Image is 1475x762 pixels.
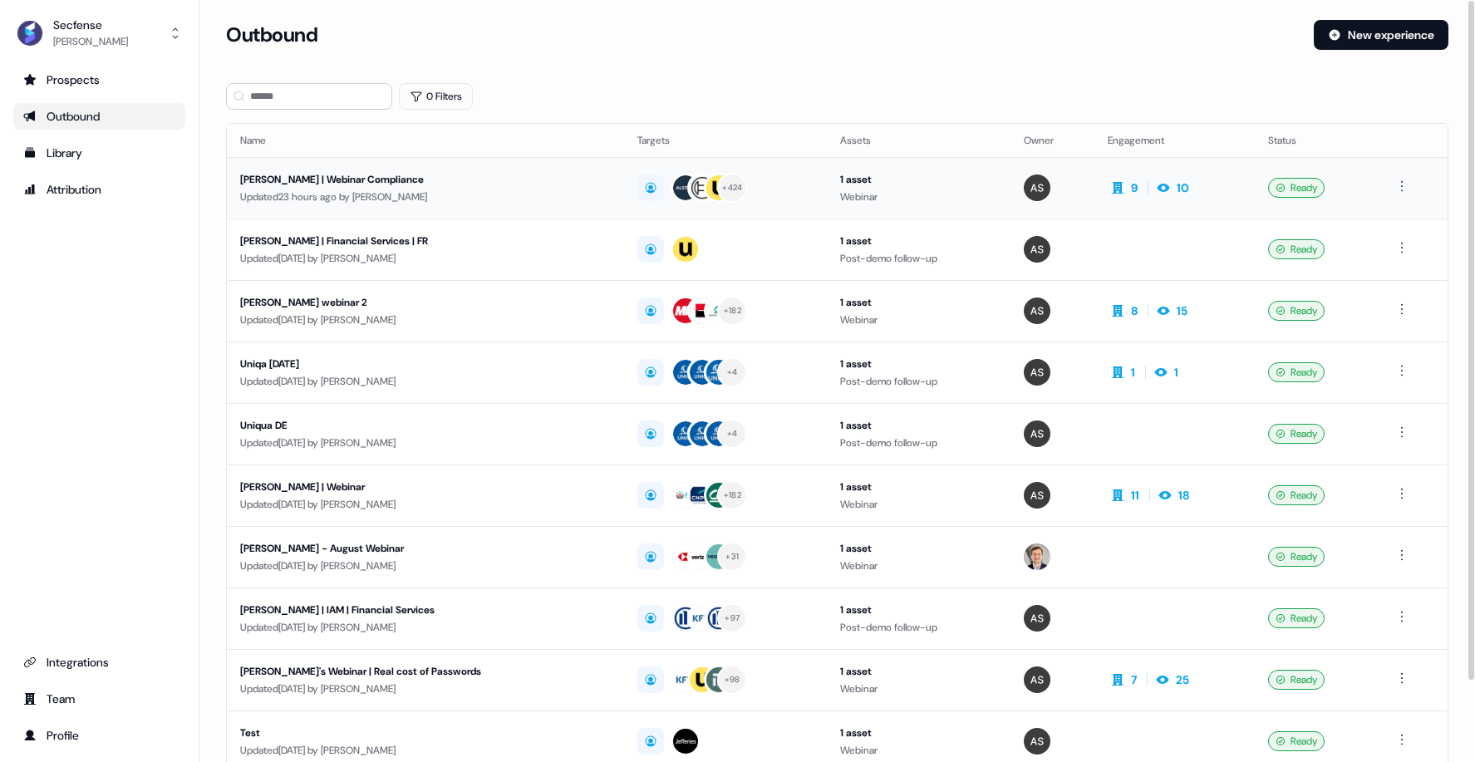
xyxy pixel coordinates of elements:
div: 11 [1131,487,1139,504]
div: 25 [1176,671,1189,688]
div: 7 [1131,671,1137,688]
div: + 97 [725,611,740,626]
div: Updated [DATE] by [PERSON_NAME] [240,250,611,267]
div: Test [240,725,609,741]
div: 1 asset [840,233,997,249]
div: Ready [1268,362,1325,382]
div: Webinar [840,496,997,513]
div: 1 asset [840,356,997,372]
div: 1 asset [840,479,997,495]
h3: Outbound [226,22,317,47]
div: Updated [DATE] by [PERSON_NAME] [240,312,611,328]
div: + 98 [725,672,740,687]
th: Engagement [1094,124,1255,157]
div: 1 asset [840,171,997,188]
img: Antoni [1024,359,1050,386]
div: [PERSON_NAME] | IAM | Financial Services [240,602,609,618]
div: Ready [1268,670,1325,690]
div: 15 [1177,302,1187,319]
img: Antoni [1024,666,1050,693]
div: + 4 [727,365,738,380]
div: Ready [1268,239,1325,259]
div: Updated [DATE] by [PERSON_NAME] [240,435,611,451]
div: Ready [1268,608,1325,628]
img: Kasper [1024,543,1050,570]
div: Post-demo follow-up [840,250,997,267]
div: Updated 23 hours ago by [PERSON_NAME] [240,189,611,205]
div: 1 asset [840,294,997,311]
div: 8 [1131,302,1138,319]
th: Owner [1010,124,1094,157]
div: [PERSON_NAME] - August Webinar [240,540,609,557]
div: Integrations [23,654,175,671]
div: 10 [1177,179,1189,196]
div: 1 asset [840,663,997,680]
div: [PERSON_NAME] webinar 2 [240,294,609,311]
div: Webinar [840,558,997,574]
img: Antoni [1024,728,1050,755]
th: Name [227,124,624,157]
a: Go to team [13,686,185,712]
th: Targets [624,124,827,157]
div: 1 asset [840,602,997,618]
div: Ready [1268,301,1325,321]
a: Go to templates [13,140,185,166]
div: Outbound [23,108,175,125]
div: Webinar [840,742,997,759]
button: Secfense[PERSON_NAME] [13,13,185,53]
div: Updated [DATE] by [PERSON_NAME] [240,558,611,574]
div: Ready [1268,485,1325,505]
div: Updated [DATE] by [PERSON_NAME] [240,742,611,759]
div: [PERSON_NAME] | Webinar Compliance [240,171,609,188]
div: Updated [DATE] by [PERSON_NAME] [240,619,611,636]
div: Ready [1268,731,1325,751]
div: + 4 [727,426,738,441]
div: 1 asset [840,417,997,434]
div: Uniqua DE [240,417,609,434]
div: 1 asset [840,725,997,741]
div: Uniqa [DATE] [240,356,609,372]
a: Go to integrations [13,649,185,676]
div: Team [23,691,175,707]
a: Go to profile [13,722,185,749]
div: [PERSON_NAME] | Webinar [240,479,609,495]
div: Post-demo follow-up [840,619,997,636]
img: Antoni [1024,175,1050,201]
img: Antoni [1024,420,1050,447]
div: Ready [1268,424,1325,444]
div: Post-demo follow-up [840,373,997,390]
div: Prospects [23,71,175,88]
div: + 182 [724,488,741,503]
div: [PERSON_NAME]'s Webinar | Real cost of Passwords [240,663,609,680]
img: Antoni [1024,236,1050,263]
a: Go to attribution [13,176,185,203]
img: Antoni [1024,297,1050,324]
a: Go to outbound experience [13,103,185,130]
div: 9 [1131,179,1138,196]
div: Library [23,145,175,161]
div: [PERSON_NAME] [53,33,128,50]
div: Ready [1268,547,1325,567]
div: 18 [1178,487,1189,504]
div: 1 asset [840,540,997,557]
div: + 424 [722,180,742,195]
img: Antoni [1024,482,1050,509]
div: 1 [1174,364,1178,381]
div: Post-demo follow-up [840,435,997,451]
img: Antoni [1024,605,1050,632]
button: 0 Filters [399,83,473,110]
div: [PERSON_NAME] | Financial Services | FR [240,233,609,249]
th: Status [1255,124,1379,157]
div: Updated [DATE] by [PERSON_NAME] [240,681,611,697]
div: Webinar [840,681,997,697]
div: Ready [1268,178,1325,198]
div: Secfense [53,17,128,33]
div: Attribution [23,181,175,198]
th: Assets [827,124,1010,157]
a: Go to prospects [13,66,185,93]
div: + 31 [725,549,739,564]
div: + 182 [724,303,741,318]
div: Updated [DATE] by [PERSON_NAME] [240,496,611,513]
div: Profile [23,727,175,744]
div: Updated [DATE] by [PERSON_NAME] [240,373,611,390]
